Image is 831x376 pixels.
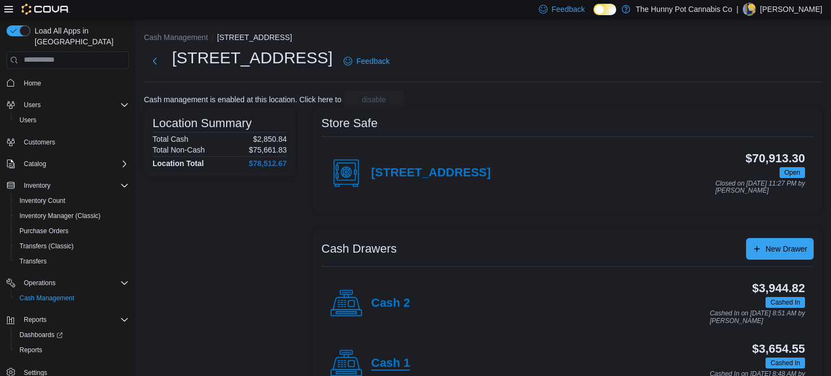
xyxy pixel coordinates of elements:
a: Dashboards [15,328,67,341]
p: [PERSON_NAME] [760,3,822,16]
span: Purchase Orders [19,227,69,235]
span: Reports [19,346,42,354]
span: Inventory Count [19,196,65,205]
span: Transfers [15,255,129,268]
a: Feedback [339,50,394,72]
span: Operations [19,276,129,289]
button: Inventory Manager (Classic) [11,208,133,223]
div: Shannon Shute [743,3,756,16]
span: Operations [24,279,56,287]
button: Users [2,97,133,113]
button: Cash Management [144,33,208,42]
span: Dashboards [19,331,63,339]
p: Cash management is enabled at this location. Click here to [144,95,341,104]
a: Reports [15,344,47,357]
span: Reports [19,313,129,326]
button: Catalog [19,157,50,170]
span: Inventory [19,179,129,192]
button: Catalog [2,156,133,171]
button: Customers [2,134,133,150]
span: Customers [24,138,55,147]
span: Cashed In [770,358,800,368]
span: Inventory [24,181,50,190]
button: Users [19,98,45,111]
a: Transfers (Classic) [15,240,78,253]
a: Cash Management [15,292,78,305]
span: Transfers [19,257,47,266]
span: Open [780,167,805,178]
span: Inventory Manager (Classic) [19,212,101,220]
span: Purchase Orders [15,225,129,238]
p: The Hunny Pot Cannabis Co [636,3,732,16]
button: Purchase Orders [11,223,133,239]
span: Reports [15,344,129,357]
h4: Location Total [153,159,204,168]
a: Dashboards [11,327,133,342]
h4: [STREET_ADDRESS] [371,166,491,180]
h3: Cash Drawers [321,242,397,255]
h4: $78,512.67 [249,159,287,168]
span: Home [19,76,129,90]
h4: Cash 2 [371,296,410,311]
span: Users [24,101,41,109]
button: disable [344,91,404,108]
nav: An example of EuiBreadcrumbs [144,32,822,45]
h6: Total Cash [153,135,188,143]
span: New Drawer [766,243,807,254]
button: Transfers (Classic) [11,239,133,254]
span: Users [19,116,36,124]
p: Closed on [DATE] 11:27 PM by [PERSON_NAME] [715,180,805,195]
a: Customers [19,136,60,149]
span: Transfers (Classic) [15,240,129,253]
span: Inventory Manager (Classic) [15,209,129,222]
button: Reports [11,342,133,358]
span: Customers [19,135,129,149]
button: Operations [2,275,133,291]
span: Cashed In [766,358,805,368]
span: Users [19,98,129,111]
span: Load All Apps in [GEOGRAPHIC_DATA] [30,25,129,47]
h1: [STREET_ADDRESS] [172,47,333,69]
button: Users [11,113,133,128]
span: Cash Management [19,294,74,302]
span: Cash Management [15,292,129,305]
p: $75,661.83 [249,146,287,154]
span: Users [15,114,129,127]
button: Inventory [19,179,55,192]
button: Home [2,75,133,91]
span: Open [784,168,800,177]
span: Home [24,79,41,88]
span: Cashed In [766,297,805,308]
span: Cashed In [770,298,800,307]
h3: $3,654.55 [752,342,805,355]
span: Catalog [24,160,46,168]
input: Dark Mode [593,4,616,15]
span: Feedback [552,4,585,15]
h3: $3,944.82 [752,282,805,295]
span: Transfers (Classic) [19,242,74,250]
button: Inventory [2,178,133,193]
button: [STREET_ADDRESS] [217,33,292,42]
a: Users [15,114,41,127]
h6: Total Non-Cash [153,146,205,154]
span: Reports [24,315,47,324]
a: Transfers [15,255,51,268]
span: Dashboards [15,328,129,341]
h3: Store Safe [321,117,378,130]
img: Cova [22,4,70,15]
button: Reports [2,312,133,327]
button: Cash Management [11,291,133,306]
button: Operations [19,276,60,289]
h3: $70,913.30 [746,152,805,165]
h3: Location Summary [153,117,252,130]
span: Catalog [19,157,129,170]
span: disable [362,94,386,105]
p: | [736,3,738,16]
button: Transfers [11,254,133,269]
span: Feedback [357,56,390,67]
a: Inventory Manager (Classic) [15,209,105,222]
button: Inventory Count [11,193,133,208]
h4: Cash 1 [371,357,410,371]
p: $2,850.84 [253,135,287,143]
